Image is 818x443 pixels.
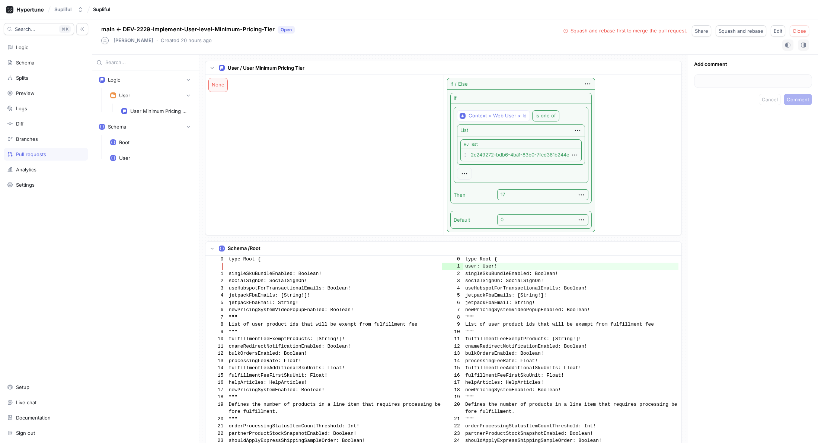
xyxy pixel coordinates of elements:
[226,321,442,328] td: List of user product ids that will be exempt from fulfillment fee
[228,245,261,252] p: Schema / Root
[51,3,86,16] button: Supliful
[226,335,442,343] td: fulfillmentFeeExemptProducts: [String!]!
[497,189,588,200] input: Enter number here
[460,139,582,149] div: RJ Test
[205,357,226,365] td: 13
[790,25,809,37] button: Close
[16,430,35,436] div: Sign out
[771,25,785,37] button: Edit
[442,270,463,278] td: 2
[205,256,226,263] td: 0
[469,113,527,119] div: Context > Web User > Id
[787,97,809,102] span: Comment
[460,127,468,134] div: List
[463,335,679,343] td: fulfillmentFeeExemptProducts: [String!]!
[463,321,679,328] td: List of user product ids that will be exempt from fulfillment fee
[205,401,226,415] td: 19
[205,270,226,278] td: 1
[226,386,442,394] td: newPricingSystemEnabled: Boolean!
[226,256,442,263] td: type Root {
[205,306,226,314] td: 6
[205,430,226,437] td: 22
[108,124,126,130] div: Schema
[442,277,463,285] td: 3
[457,110,530,121] button: Context > Web User > Id
[16,121,24,127] div: Diff
[442,263,463,270] td: 1
[716,25,766,37] button: Squash and rebase
[209,78,227,92] div: None
[205,328,226,336] td: 9
[205,285,226,292] td: 3
[16,90,35,96] div: Preview
[205,335,226,343] td: 10
[16,399,36,405] div: Live chat
[442,386,463,394] td: 18
[205,372,226,379] td: 15
[442,430,463,437] td: 23
[161,37,212,44] p: Created 20 hours ago
[442,299,463,307] td: 6
[454,192,466,199] p: Then
[226,379,442,386] td: helpArticles: HelpArticles!
[205,343,226,350] td: 11
[692,25,711,37] button: Share
[536,114,556,118] div: is one of
[205,299,226,307] td: 5
[442,285,463,292] td: 4
[226,372,442,379] td: fulfillmentFeeFirstSkuUnit: Float!
[226,393,442,401] td: """
[205,277,226,285] td: 2
[463,401,679,415] td: Defines the number of products in a line item that requires processing before fulfillment.
[463,285,679,292] td: useHubspotForTransactionalEmails: Boolean!
[205,379,226,386] td: 16
[442,350,463,357] td: 13
[226,314,442,321] td: """
[226,401,442,415] td: Defines the number of products in a line item that requires processing before fulfillment.
[463,350,679,357] td: bulkOrdersEnabled: Boolean!
[463,415,679,423] td: """
[695,29,708,33] span: Share
[205,321,226,328] td: 8
[463,386,679,394] td: newPricingSystemEnabled: Boolean!
[119,155,130,161] div: User
[226,328,442,336] td: """
[463,328,679,336] td: """
[16,44,28,50] div: Logic
[205,364,226,372] td: 14
[463,372,679,379] td: fulfillmentFeeFirstSkuUnit: Float!
[205,386,226,394] td: 17
[442,306,463,314] td: 7
[463,314,679,321] td: """
[454,95,457,102] p: If
[130,108,189,114] div: User Minimum Pricing Tier
[156,37,158,44] p: ‧
[442,423,463,430] td: 22
[16,415,51,421] div: Documentation
[454,216,470,224] p: Default
[226,306,442,314] td: newPricingSystemVideoPopupEnabled: Boolean!
[93,7,110,12] span: Supliful
[205,350,226,357] td: 12
[4,23,74,35] button: Search...K
[226,343,442,350] td: cnameRedirectNotificationEnabled: Boolean!
[442,256,463,263] td: 0
[442,379,463,386] td: 17
[784,94,812,105] button: Comment
[226,364,442,372] td: fulfillmentFeeAdditionalSkuUnits: Float!
[228,64,304,72] p: User / User Minimum Pricing Tier
[463,357,679,365] td: processingFeeRate: Float!
[460,149,582,161] p: 2c249272-bdb6-4ba1-83b0-7fcd361b244e
[762,97,778,102] span: Cancel
[226,292,442,299] td: jetpackFbaEmails: [String!]!
[442,393,463,401] td: 19
[119,92,130,98] div: User
[463,364,679,372] td: fulfillmentFeeAdditionalSkuUnits: Float!
[16,105,27,111] div: Logs
[16,75,28,81] div: Splits
[463,263,679,270] td: user: User!
[205,423,226,430] td: 21
[114,37,153,44] p: [PERSON_NAME]
[226,285,442,292] td: useHubspotForTransactionalEmails: Boolean!
[442,328,463,336] td: 10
